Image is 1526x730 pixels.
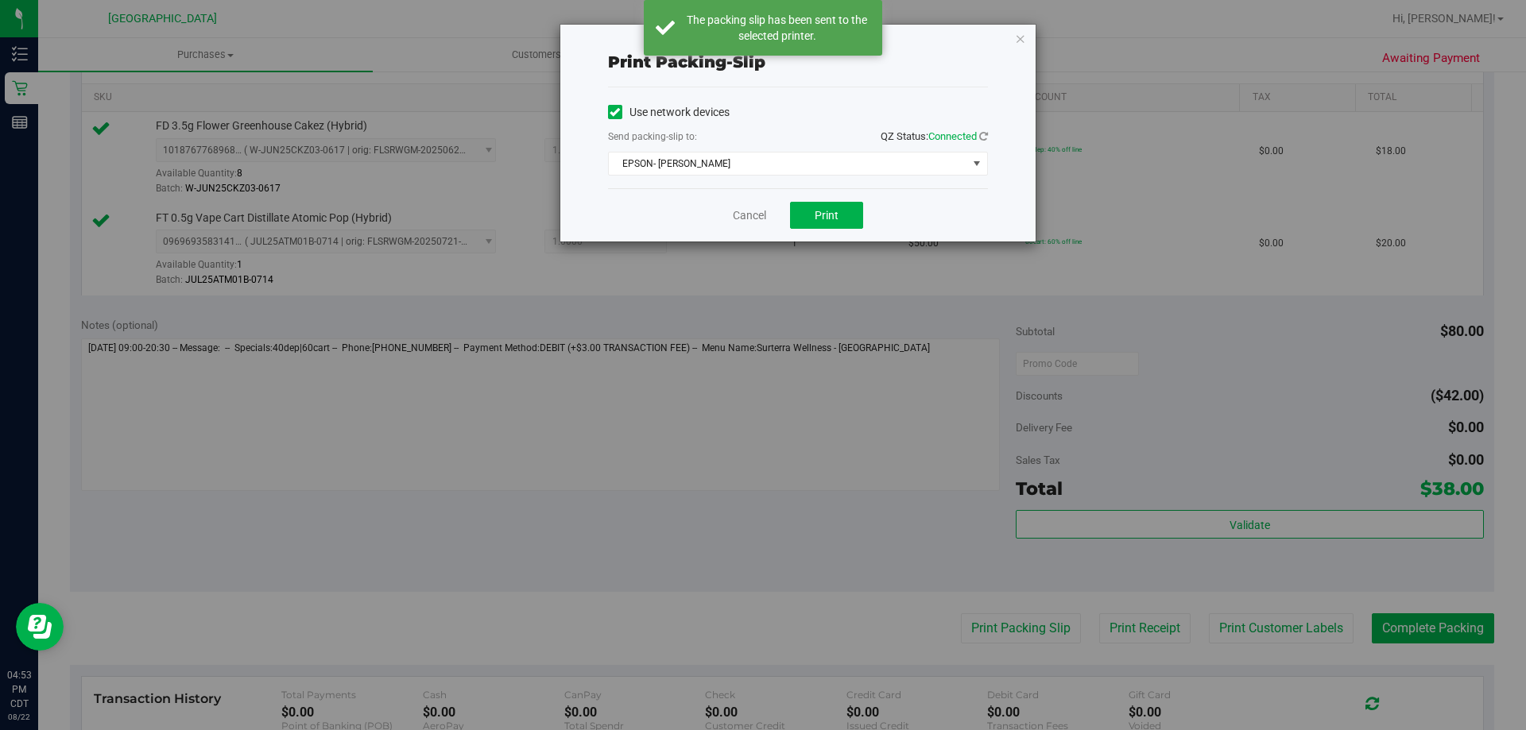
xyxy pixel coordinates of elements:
[733,207,766,224] a: Cancel
[881,130,988,142] span: QZ Status:
[608,129,697,144] label: Send packing-slip to:
[608,52,765,71] span: Print packing-slip
[609,153,967,175] span: EPSON- [PERSON_NAME]
[928,130,977,142] span: Connected
[16,603,64,651] iframe: Resource center
[608,104,730,121] label: Use network devices
[790,202,863,229] button: Print
[684,12,870,44] div: The packing slip has been sent to the selected printer.
[966,153,986,175] span: select
[815,209,839,222] span: Print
